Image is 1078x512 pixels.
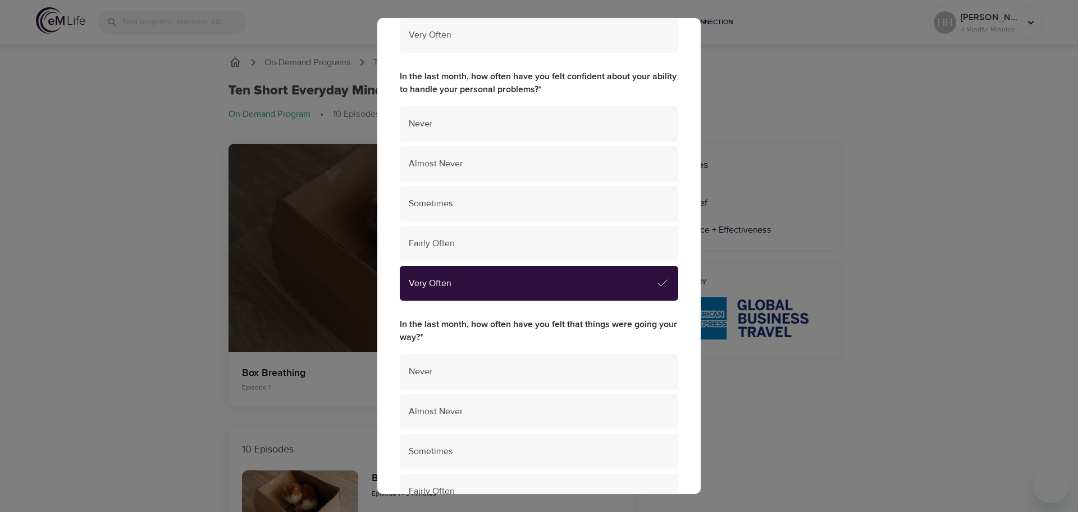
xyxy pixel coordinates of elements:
span: Very Often [409,29,669,42]
label: In the last month, how often have you felt that things were going your way? [400,318,678,344]
span: Sometimes [409,197,669,210]
span: Sometimes [409,445,669,458]
span: Fairly Often [409,237,669,250]
span: Fairly Often [409,485,669,498]
span: Never [409,117,669,130]
span: Very Often [409,277,656,290]
span: Almost Never [409,157,669,170]
span: Never [409,365,669,378]
label: In the last month, how often have you felt confident about your ability to handle your personal p... [400,70,678,96]
span: Almost Never [409,405,669,418]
